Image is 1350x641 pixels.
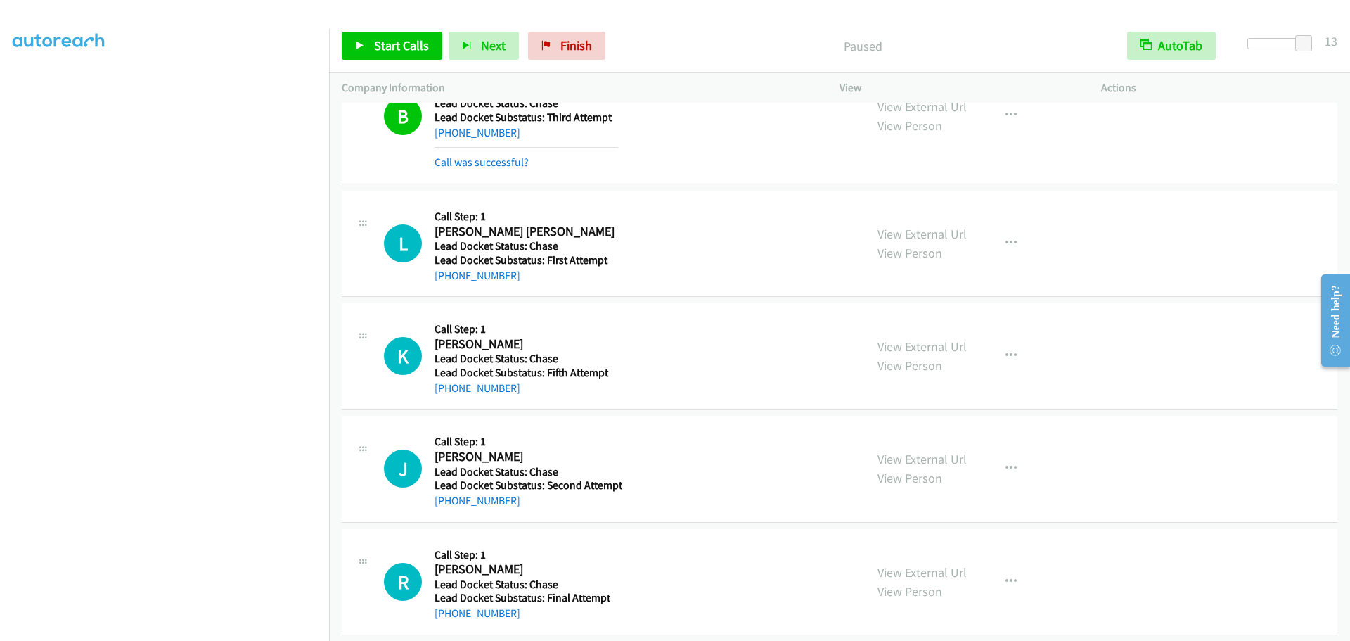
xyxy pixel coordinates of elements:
span: Next [481,37,506,53]
p: Company Information [342,80,814,96]
h2: [PERSON_NAME] [PERSON_NAME] [435,224,618,240]
span: Start Calls [374,37,429,53]
a: View External Url [877,564,967,580]
p: Paused [624,37,1102,56]
a: View External Url [877,226,967,242]
a: Call was successful? [435,156,529,169]
h5: Lead Docket Status: Chase [435,239,618,253]
div: The call is yet to be attempted [384,563,422,601]
a: [PHONE_NUMBER] [435,126,520,139]
div: 13 [1325,32,1337,51]
button: AutoTab [1127,32,1216,60]
h1: L [384,224,422,262]
a: View External Url [877,338,967,355]
p: View [840,80,1076,96]
h1: B [384,97,422,135]
h2: [PERSON_NAME] [435,449,618,465]
a: View Person [877,245,942,261]
a: [PHONE_NUMBER] [435,494,520,507]
h2: [PERSON_NAME] [435,336,618,353]
h5: Call Step: 1 [435,322,618,336]
a: [PHONE_NUMBER] [435,269,520,282]
a: View Person [877,357,942,374]
h5: Lead Docket Substatus: Third Attempt [435,110,618,125]
p: Actions [1101,80,1337,96]
h5: Lead Docket Substatus: Fifth Attempt [435,366,618,380]
h5: Call Step: 1 [435,210,618,224]
a: View External Url [877,451,967,467]
a: Start Calls [342,32,442,60]
h5: Call Step: 1 [435,435,622,449]
h5: Lead Docket Substatus: First Attempt [435,253,618,267]
h1: R [384,563,422,601]
a: View Person [877,583,942,599]
h1: K [384,337,422,375]
h5: Lead Docket Status: Chase [435,465,622,479]
a: View Person [877,118,942,134]
iframe: Resource Center [1309,265,1350,376]
h5: Lead Docket Status: Chase [435,578,610,592]
h2: [PERSON_NAME] [435,561,610,578]
h5: Lead Docket Substatus: Second Attempt [435,478,622,493]
a: View Person [877,470,942,486]
h5: Lead Docket Status: Chase [435,96,618,110]
h5: Lead Docket Substatus: Final Attempt [435,591,610,605]
button: Next [449,32,519,60]
span: Finish [560,37,592,53]
a: Finish [528,32,605,60]
a: [PHONE_NUMBER] [435,381,520,395]
a: [PHONE_NUMBER] [435,607,520,620]
h1: J [384,450,422,488]
h5: Lead Docket Status: Chase [435,352,618,366]
h5: Call Step: 1 [435,548,610,562]
a: View External Url [877,99,967,115]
